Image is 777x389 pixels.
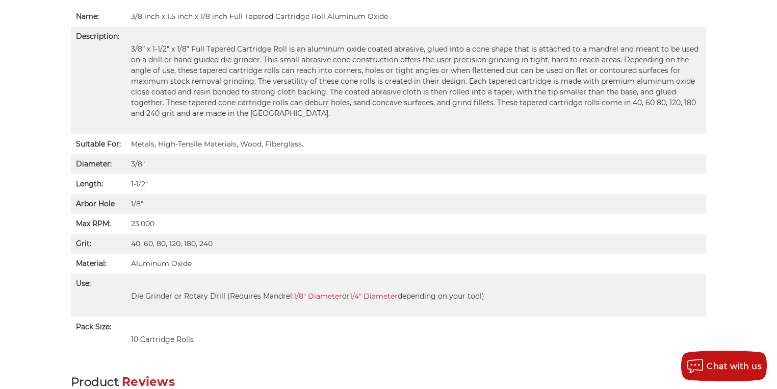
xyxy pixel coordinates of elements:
span: Chat with us [707,361,762,371]
strong: Diameter: [76,159,112,168]
strong: Arbor Hole [76,199,115,208]
strong: Use: [76,279,91,288]
strong: Suitable For: [76,139,121,149]
p: Die Grinder or Rotary Drill (Requires Mandrel: or depending on your tool) [131,291,701,302]
td: 40, 60, 80, 120, 180, 240 [126,234,706,254]
strong: Description: [76,32,119,41]
td: 3/8" [126,154,706,174]
strong: Pack Size: [76,322,111,331]
span: Reviews [122,375,175,389]
td: 1-1/2" [126,174,706,194]
p: 10 Cartridge Rolls [131,334,701,345]
a: 1/4" Diameter [350,291,398,301]
strong: Material: [76,259,107,268]
td: 1/8" [126,194,706,214]
td: Metals, High-Tensile Materials, Wood, Fiberglass. [126,134,706,154]
button: Chat with us [681,351,767,381]
td: Aluminum Oxide [126,254,706,274]
strong: Length: [76,179,103,188]
strong: Max RPM: [76,219,111,228]
p: 3/8” x 1-1/2” x 1/8” Full Tapered Cartridge Roll is an aluminum oxide coated abrasive, glued into... [131,44,701,119]
span: Product [71,375,119,389]
strong: Name: [76,12,99,21]
strong: Grit: [76,239,91,248]
a: 1/8" Diameter [294,291,342,301]
td: 3/8 inch x 1.5 inch x 1/8 inch Full Tapered Cartridge Roll Aluminum Oxide [126,7,706,27]
td: 23,000 [126,214,706,234]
